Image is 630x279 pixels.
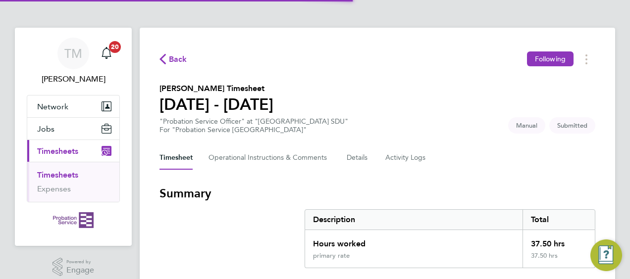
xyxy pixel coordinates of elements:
button: Engage Resource Center [590,239,622,271]
span: Network [37,102,68,111]
button: Operational Instructions & Comments [209,146,331,170]
div: 37.50 hrs [523,252,595,268]
div: Summary [305,209,595,268]
div: For "Probation Service [GEOGRAPHIC_DATA]" [159,126,348,134]
a: Timesheets [37,170,78,180]
div: "Probation Service Officer" at "[GEOGRAPHIC_DATA] SDU" [159,117,348,134]
div: primary rate [313,252,350,260]
span: TM [64,47,82,60]
button: Timesheet [159,146,193,170]
nav: Main navigation [15,28,132,246]
div: Total [523,210,595,230]
div: Timesheets [27,162,119,202]
div: 37.50 hrs [523,230,595,252]
h1: [DATE] - [DATE] [159,94,273,114]
div: Description [305,210,523,230]
button: Following [527,51,574,66]
button: Network [27,95,119,117]
button: Details [347,146,369,170]
span: Jobs [37,124,54,134]
img: probationservice-logo-retina.png [53,212,93,228]
span: Following [535,54,566,63]
a: Expenses [37,184,71,193]
span: This timesheet was manually created. [508,117,545,134]
button: Jobs [27,118,119,139]
a: Go to home page [27,212,120,228]
span: 20 [109,41,121,53]
a: 20 [97,38,116,69]
h3: Summary [159,186,595,201]
span: Powered by [66,258,94,266]
span: Timesheets [37,146,78,156]
span: Engage [66,266,94,275]
span: Back [169,53,187,65]
button: Back [159,53,187,65]
button: Activity Logs [385,146,427,170]
div: Hours worked [305,230,523,252]
button: Timesheets Menu [577,51,595,67]
a: TM[PERSON_NAME] [27,38,120,85]
h2: [PERSON_NAME] Timesheet [159,83,273,94]
span: Tracey Monteith [27,73,120,85]
button: Timesheets [27,140,119,162]
span: This timesheet is Submitted. [549,117,595,134]
a: Powered byEngage [52,258,95,277]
